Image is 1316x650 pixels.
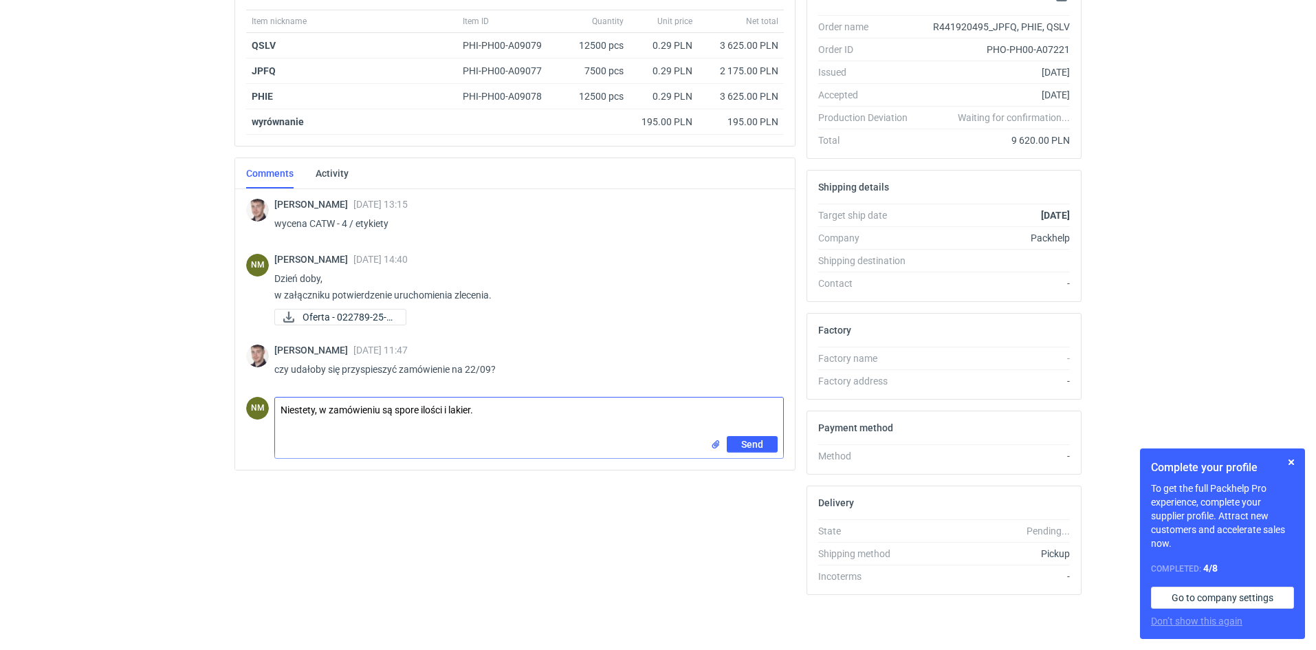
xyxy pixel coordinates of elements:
span: Send [741,440,763,449]
span: [DATE] 13:15 [353,199,408,210]
div: Natalia Mrozek [246,397,269,420]
span: Item ID [463,16,489,27]
div: Accepted [818,88,919,102]
div: Method [818,449,919,463]
p: czy udałoby się przyspieszyć zamówienie na 22/09? [274,361,773,378]
span: Oferta - 022789-25-E... [303,310,395,325]
span: [PERSON_NAME] [274,199,353,210]
h2: Factory [818,325,851,336]
div: PHI-PH00-A09077 [463,64,555,78]
div: Oferta - 022789-25-ET.pdf [274,309,406,325]
span: Quantity [592,16,624,27]
span: [PERSON_NAME] [274,345,353,356]
div: Order name [818,20,919,34]
strong: 4 / 8 [1203,563,1218,574]
img: Maciej Sikora [246,199,269,221]
img: Maciej Sikora [246,345,269,367]
div: - [919,449,1070,463]
span: [DATE] 11:47 [353,345,408,356]
div: Target ship date [818,208,919,222]
figcaption: NM [246,254,269,277]
a: Activity [316,158,349,188]
div: - [919,351,1070,365]
p: To get the full Packhelp Pro experience, complete your supplier profile. Attract new customers an... [1151,481,1294,550]
div: Total [818,133,919,147]
div: 3 625.00 PLN [703,89,778,103]
p: wycena CATW - 4 / etykiety [274,215,773,232]
div: PHO-PH00-A07221 [919,43,1070,56]
span: [DATE] 14:40 [353,254,408,265]
div: 0.29 PLN [635,64,692,78]
figcaption: NM [246,397,269,420]
div: State [818,524,919,538]
div: [DATE] [919,88,1070,102]
div: Completed: [1151,561,1294,576]
div: 12500 pcs [560,84,629,109]
div: - [919,374,1070,388]
h2: Shipping details [818,182,889,193]
a: Oferta - 022789-25-E... [274,309,406,325]
div: - [919,277,1070,290]
div: Factory name [818,351,919,365]
div: 0.29 PLN [635,39,692,52]
button: Send [727,436,778,453]
div: 0.29 PLN [635,89,692,103]
h1: Complete your profile [1151,459,1294,476]
div: Factory address [818,374,919,388]
span: Net total [746,16,778,27]
button: Don’t show this again [1151,614,1242,628]
strong: PHIE [252,91,273,102]
button: Skip for now [1283,454,1299,470]
div: Incoterms [818,570,919,583]
div: 12500 pcs [560,33,629,58]
div: 195.00 PLN [635,115,692,129]
div: Natalia Mrozek [246,254,269,277]
a: Comments [246,158,294,188]
div: 7500 pcs [560,58,629,84]
div: Packhelp [919,231,1070,245]
strong: QSLV [252,40,276,51]
div: Shipping destination [818,254,919,268]
div: Issued [818,65,919,79]
div: 3 625.00 PLN [703,39,778,52]
div: Company [818,231,919,245]
div: PHI-PH00-A09079 [463,39,555,52]
a: Go to company settings [1151,587,1294,609]
div: Shipping method [818,547,919,561]
strong: JPFQ [252,65,276,76]
div: 9 620.00 PLN [919,133,1070,147]
strong: [DATE] [1041,210,1070,221]
span: Item nickname [252,16,307,27]
div: Production Deviation [818,111,919,124]
strong: wyrównanie [252,116,304,127]
h2: Delivery [818,497,854,508]
em: Waiting for confirmation... [958,111,1070,124]
p: Dzień doby, w załączniku potwierdzenie uruchomienia zlecenia. [274,270,773,303]
div: [DATE] [919,65,1070,79]
span: Unit price [657,16,692,27]
div: 2 175.00 PLN [703,64,778,78]
div: PHI-PH00-A09078 [463,89,555,103]
div: Contact [818,277,919,290]
div: R441920495_JPFQ, PHIE, QSLV [919,20,1070,34]
div: - [919,570,1070,583]
div: Pickup [919,547,1070,561]
div: Order ID [818,43,919,56]
span: [PERSON_NAME] [274,254,353,265]
em: Pending... [1027,526,1070,537]
h2: Payment method [818,422,893,433]
div: 195.00 PLN [703,115,778,129]
textarea: Niestety, w zamówieniu są spore ilości i lakier. [275,398,783,436]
